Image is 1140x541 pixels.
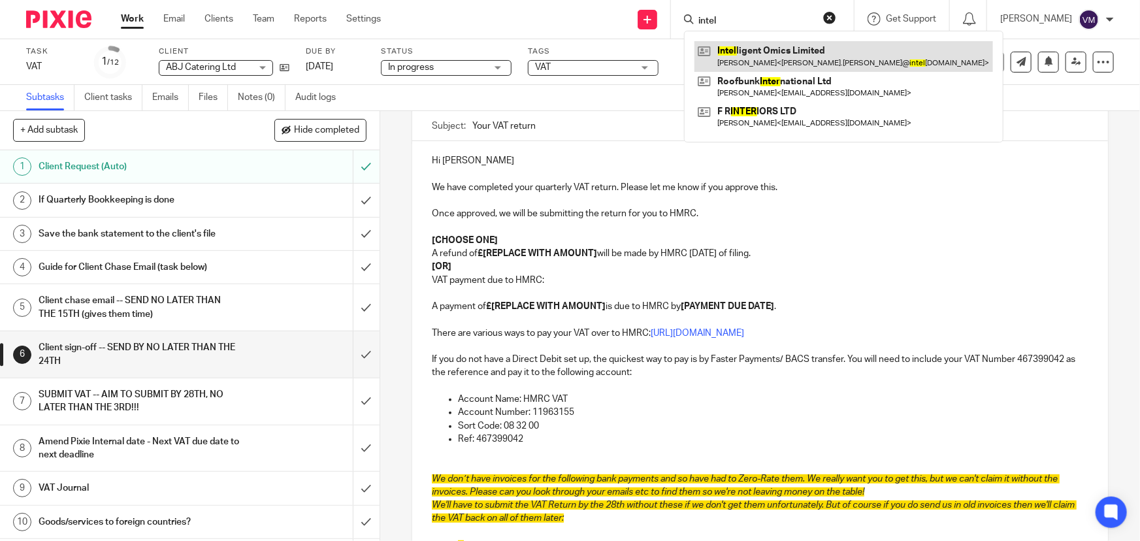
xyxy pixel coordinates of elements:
strong: [OR] [432,262,451,271]
h1: VAT Journal [39,478,239,498]
h1: SUBMIT VAT -- AIM TO SUBMIT BY 28TH, NO LATER THAN THE 3RD!!! [39,385,239,418]
label: Status [381,46,512,57]
span: VAT [535,63,551,72]
p: Account Number: 11963155 [458,406,1088,419]
label: Task [26,46,78,57]
strong: [CHOOSE ONE] [432,236,498,245]
span: In progress [388,63,434,72]
strong: £[REPLACE WITH AMOUNT] [486,302,606,311]
label: Subject: [432,120,466,133]
label: Tags [528,46,659,57]
h1: Client sign-off -- SEND BY NO LATER THAN THE 24TH [39,338,239,371]
div: 5 [13,299,31,317]
span: Hide completed [294,125,359,136]
p: A payment of is due to HMRC by . [432,300,1088,313]
a: Files [199,85,228,110]
p: Account Name: HMRC VAT [458,393,1088,406]
a: Reports [294,12,327,25]
h1: Save the bank statement to the client's file [39,224,239,244]
a: Settings [346,12,381,25]
strong: £[REPLACE WITH AMOUNT] [478,249,597,258]
span: Get Support [886,14,936,24]
p: We have completed your quarterly VAT return. Please let me know if you approve this. [432,181,1088,194]
div: 8 [13,439,31,457]
h1: Goods/services to foreign countries? [39,512,239,532]
h1: Amend Pixie Internal date - Next VAT due date to next deadline [39,432,239,465]
a: [URL][DOMAIN_NAME] [651,329,744,338]
div: 2 [13,191,31,210]
div: 3 [13,225,31,243]
img: Pixie [26,10,91,28]
p: [PERSON_NAME] [1000,12,1072,25]
p: A refund of will be made by HMRC [DATE] of filing. [432,247,1088,260]
a: Work [121,12,144,25]
button: Hide completed [274,119,366,141]
strong: [PAYMENT DUE DATE] [681,302,774,311]
a: Audit logs [295,85,346,110]
div: 7 [13,392,31,410]
a: Notes (0) [238,85,285,110]
img: svg%3E [1079,9,1099,30]
span: ABJ Catering Ltd [166,63,236,72]
a: Client tasks [84,85,142,110]
a: Email [163,12,185,25]
a: Emails [152,85,189,110]
div: 4 [13,258,31,276]
div: 1 [102,54,120,69]
button: + Add subtask [13,119,85,141]
p: Hi [PERSON_NAME] [432,154,1088,167]
a: Subtasks [26,85,74,110]
span: [DATE] [306,62,333,71]
button: Clear [823,11,836,24]
a: Team [253,12,274,25]
div: VAT [26,60,78,73]
p: Ref: 467399042 [458,433,1088,446]
p: Once approved, we will be submitting the return for you to HMRC. [432,207,1088,220]
span: We'll have to submit the VAT Return by the 28th without these if we don't get them unfortunately.... [432,500,1077,523]
p: Sort Code: 08 32 00 [458,419,1088,433]
h1: Client chase email -- SEND NO LATER THAN THE 15TH (gives them time) [39,291,239,324]
label: Client [159,46,289,57]
input: Search [697,16,815,27]
div: 9 [13,479,31,497]
p: VAT payment due to HMRC: [432,274,1088,287]
h1: Client Request (Auto) [39,157,239,176]
div: 1 [13,157,31,176]
small: /12 [108,59,120,66]
h1: Guide for Client Chase Email (task below) [39,257,239,277]
label: Due by [306,46,365,57]
div: 10 [13,513,31,531]
p: There are various ways to pay your VAT over to HMRC: [432,327,1088,340]
span: We don’t have invoices for the following bank payments and so have had to Zero-Rate them. We real... [432,474,1060,497]
a: Clients [204,12,233,25]
h1: If Quarterly Bookkeeping is done [39,190,239,210]
div: 6 [13,346,31,364]
p: If you do not have a Direct Debit set up, the quickest way to pay is by Faster Payments/ BACS tra... [432,353,1088,380]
